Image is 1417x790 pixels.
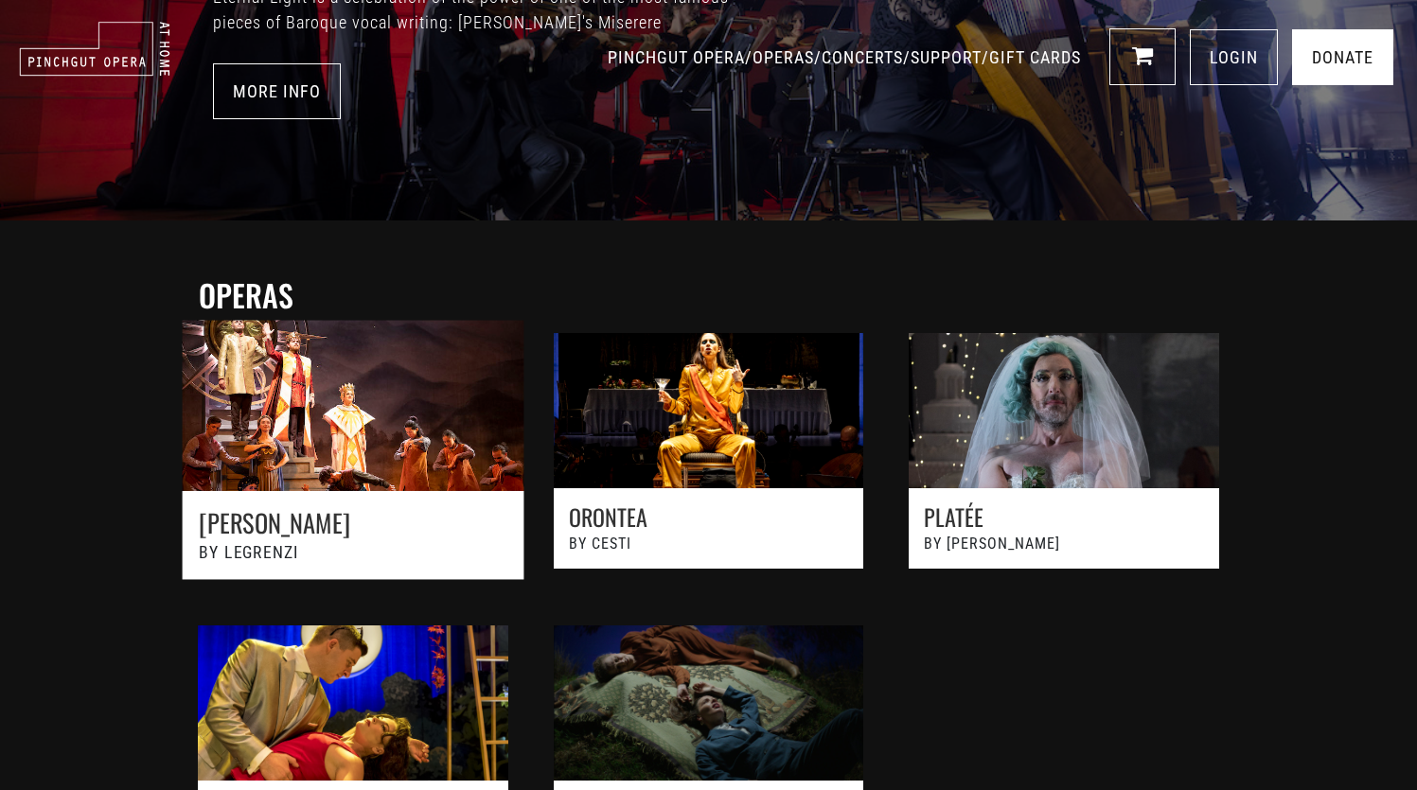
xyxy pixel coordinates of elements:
[199,277,1229,313] h2: operas
[608,47,745,67] a: PINCHGUT OPERA
[19,21,170,77] img: pinchgut_at_home_negative_logo.svg
[1292,29,1393,85] a: Donate
[608,47,1086,67] span: / / / /
[822,47,903,67] a: CONCERTS
[911,47,982,67] a: SUPPORT
[989,47,1081,67] a: GIFT CARDS
[1190,29,1278,85] a: LOGIN
[753,47,814,67] a: OPERAS
[213,63,341,119] a: More Info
